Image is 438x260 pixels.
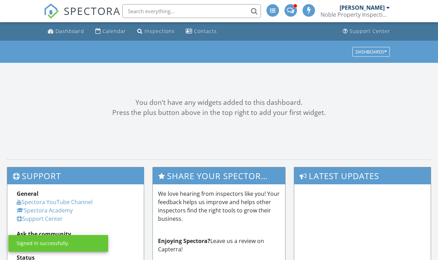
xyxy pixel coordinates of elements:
div: Signed in successfully. [17,240,69,247]
strong: General [17,190,38,198]
span: SPECTORA [64,3,121,18]
h3: Share Your Spectora Experience [153,167,285,184]
div: Dashboards [356,49,387,54]
a: SPECTORA [44,9,121,24]
div: Ask the community [17,230,134,238]
strong: Enjoying Spectora? [158,237,210,245]
div: Inspections [144,28,175,34]
div: Contacts [194,28,217,34]
div: Noble Property Inspections [321,11,390,18]
div: Press the plus button above in the top right to add your first widget. [7,108,431,118]
div: Support Center [350,28,390,34]
div: Calendar [103,28,126,34]
input: Search everything... [122,4,261,18]
div: [PERSON_NAME] [340,4,385,11]
div: Dashboard [55,28,84,34]
a: Spectora YouTube Channel [17,198,93,206]
h3: Support [7,167,144,184]
p: We love hearing from inspectors like you! Your feedback helps us improve and helps other inspecto... [158,190,280,223]
div: You don't have any widgets added to this dashboard. [7,98,431,108]
img: The Best Home Inspection Software - Spectora [44,3,59,19]
a: Inspections [134,25,177,38]
a: Dashboard [45,25,87,38]
a: Support Center [17,215,63,223]
a: Contacts [183,25,220,38]
a: Spectora Academy [17,207,73,214]
button: Dashboards [352,47,390,57]
h3: Latest Updates [294,167,431,184]
a: Calendar [93,25,129,38]
p: Leave us a review on Capterra! [158,237,280,253]
a: Support Center [340,25,393,38]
